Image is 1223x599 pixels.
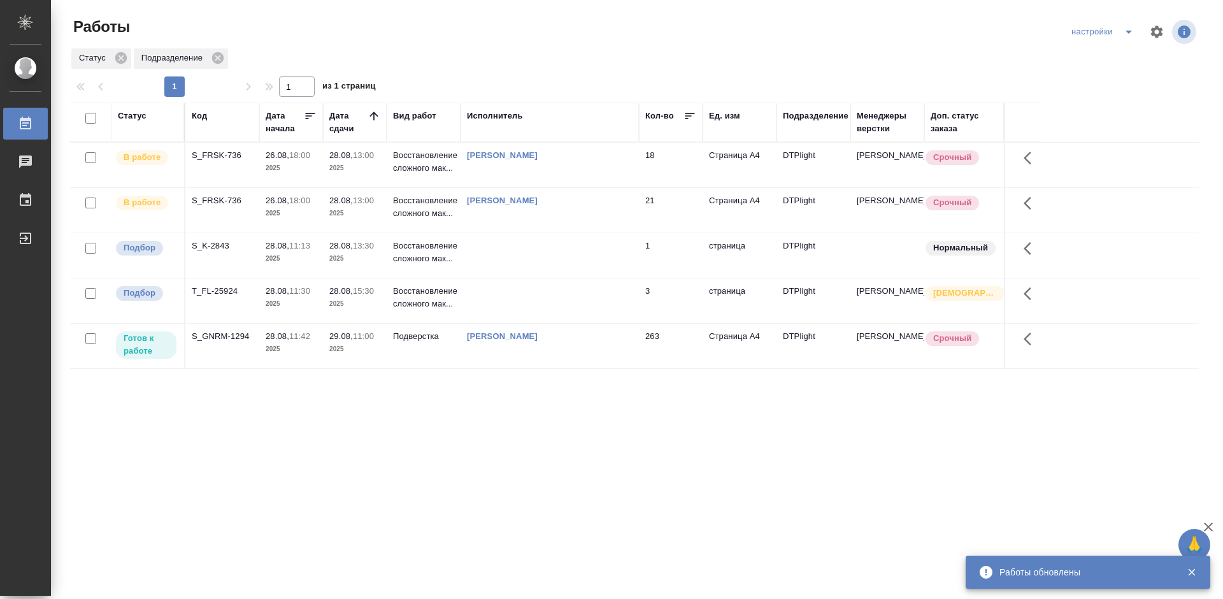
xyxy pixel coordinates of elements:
p: 28.08, [266,241,289,250]
p: Восстановление сложного мак... [393,240,454,265]
div: T_FL-25924 [192,285,253,298]
a: [PERSON_NAME] [467,150,538,160]
button: Здесь прячутся важные кнопки [1016,143,1047,173]
p: 2025 [329,343,380,356]
p: Срочный [933,332,971,345]
div: Менеджеры верстки [857,110,918,135]
div: Можно подбирать исполнителей [115,240,178,257]
p: Подбор [124,242,155,254]
p: 11:30 [289,286,310,296]
p: 11:42 [289,331,310,341]
p: Подверстка [393,330,454,343]
p: Восстановление сложного мак... [393,149,454,175]
p: 11:13 [289,241,310,250]
p: Срочный [933,196,971,209]
p: 18:00 [289,196,310,205]
div: Дата сдачи [329,110,368,135]
td: DTPlight [776,324,850,368]
p: 2025 [266,162,317,175]
p: 28.08, [329,286,353,296]
p: 26.08, [266,196,289,205]
div: S_FRSK-736 [192,194,253,207]
div: Исполнитель [467,110,523,122]
div: Кол-во [645,110,674,122]
p: 28.08, [329,150,353,160]
div: Подразделение [134,48,228,69]
p: Восстановление сложного мак... [393,194,454,220]
p: 2025 [329,252,380,265]
button: Закрыть [1178,567,1205,578]
p: Подбор [124,287,155,299]
td: DTPlight [776,278,850,323]
p: 15:30 [353,286,374,296]
p: 26.08, [266,150,289,160]
p: [PERSON_NAME] [857,149,918,162]
p: 2025 [329,207,380,220]
p: 2025 [266,298,317,310]
p: [PERSON_NAME] [857,330,918,343]
span: Настроить таблицу [1141,17,1172,47]
p: Готов к работе [124,332,169,357]
div: Исполнитель может приступить к работе [115,330,178,360]
div: split button [1068,22,1141,42]
div: Доп. статус заказа [931,110,998,135]
p: 11:00 [353,331,374,341]
span: 🙏 [1184,531,1205,558]
p: 13:00 [353,196,374,205]
td: 18 [639,143,703,187]
p: В работе [124,196,161,209]
div: S_GNRM-1294 [192,330,253,343]
td: 3 [639,278,703,323]
p: 2025 [266,343,317,356]
span: Работы [70,17,130,37]
button: Здесь прячутся важные кнопки [1016,233,1047,264]
p: Восстановление сложного мак... [393,285,454,310]
p: 28.08, [329,241,353,250]
p: 18:00 [289,150,310,160]
a: [PERSON_NAME] [467,196,538,205]
button: Здесь прячутся важные кнопки [1016,278,1047,309]
td: Страница А4 [703,324,776,368]
p: 28.08, [266,286,289,296]
a: [PERSON_NAME] [467,331,538,341]
div: Код [192,110,207,122]
td: 263 [639,324,703,368]
button: Здесь прячутся важные кнопки [1016,188,1047,219]
div: Ед. изм [709,110,740,122]
p: Подразделение [141,52,207,64]
div: S_K-2843 [192,240,253,252]
p: 28.08, [266,331,289,341]
td: страница [703,233,776,278]
div: Статус [71,48,131,69]
p: 13:30 [353,241,374,250]
td: Страница А4 [703,143,776,187]
div: S_FRSK-736 [192,149,253,162]
div: Исполнитель выполняет работу [115,194,178,212]
div: Дата начала [266,110,304,135]
button: Здесь прячутся важные кнопки [1016,324,1047,354]
span: из 1 страниц [322,78,376,97]
p: В работе [124,151,161,164]
p: 2025 [266,207,317,220]
div: Вид работ [393,110,436,122]
p: 28.08, [329,196,353,205]
td: страница [703,278,776,323]
td: 1 [639,233,703,278]
div: Статус [118,110,147,122]
p: 13:00 [353,150,374,160]
div: Подразделение [783,110,848,122]
td: DTPlight [776,143,850,187]
button: 🙏 [1178,529,1210,561]
td: DTPlight [776,188,850,233]
p: [DEMOGRAPHIC_DATA] [933,287,997,299]
p: 2025 [266,252,317,265]
td: Страница А4 [703,188,776,233]
p: 2025 [329,162,380,175]
div: Работы обновлены [999,566,1168,579]
td: 21 [639,188,703,233]
p: [PERSON_NAME] [857,194,918,207]
p: Нормальный [933,242,988,254]
div: Исполнитель выполняет работу [115,149,178,166]
p: 29.08, [329,331,353,341]
div: Можно подбирать исполнителей [115,285,178,302]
